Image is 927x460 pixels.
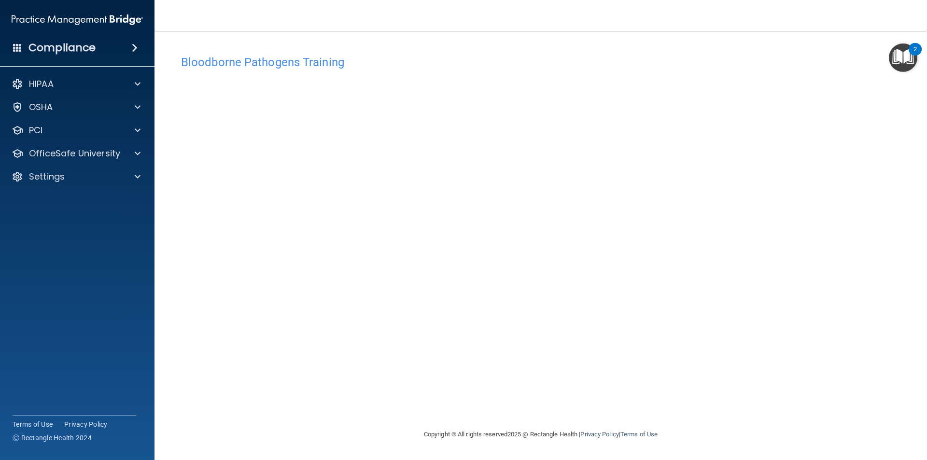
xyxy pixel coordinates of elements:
[913,49,917,62] div: 2
[181,56,900,69] h4: Bloodborne Pathogens Training
[13,419,53,429] a: Terms of Use
[13,433,92,443] span: Ⓒ Rectangle Health 2024
[12,171,140,182] a: Settings
[12,148,140,159] a: OfficeSafe University
[29,148,120,159] p: OfficeSafe University
[29,125,42,136] p: PCI
[29,101,53,113] p: OSHA
[28,41,96,55] h4: Compliance
[580,431,618,438] a: Privacy Policy
[29,78,54,90] p: HIPAA
[889,43,917,72] button: Open Resource Center, 2 new notifications
[620,431,658,438] a: Terms of Use
[64,419,108,429] a: Privacy Policy
[365,419,717,450] div: Copyright © All rights reserved 2025 @ Rectangle Health | |
[29,171,65,182] p: Settings
[12,125,140,136] a: PCI
[12,10,143,29] img: PMB logo
[12,78,140,90] a: HIPAA
[12,101,140,113] a: OSHA
[181,74,900,371] iframe: bbp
